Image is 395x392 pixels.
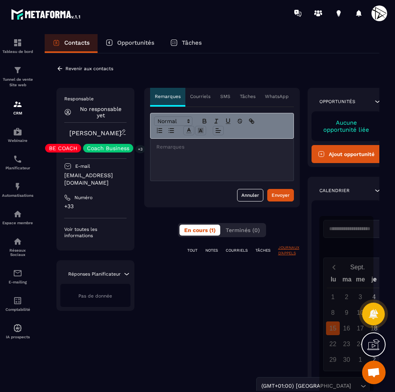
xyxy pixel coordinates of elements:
[367,290,381,304] div: 4
[74,194,92,201] p: Numéro
[64,39,90,46] p: Contacts
[13,127,22,136] img: automations
[11,7,82,21] img: logo
[98,34,162,53] a: Opportunités
[367,353,381,367] div: 2
[13,154,22,164] img: scheduler
[75,163,90,169] p: E-mail
[367,274,381,288] div: je
[312,145,382,163] button: Ajout opportunité
[265,93,289,100] p: WhatsApp
[2,138,33,143] p: Webinaire
[13,209,22,219] img: automations
[2,176,33,203] a: automationsautomationsAutomatisations
[267,189,294,201] button: Envoyer
[155,93,181,100] p: Remarques
[2,49,33,54] p: Tableau de bord
[2,32,33,60] a: formationformationTableau de bord
[13,237,22,246] img: social-network
[319,119,374,133] p: Aucune opportunité liée
[2,94,33,121] a: formationformationCRM
[2,248,33,257] p: Réseaux Sociaux
[65,66,113,71] p: Revenir aux contacts
[184,227,216,233] span: En cours (1)
[190,93,210,100] p: Courriels
[68,271,121,277] p: Réponses Planificateur
[13,182,22,191] img: automations
[87,145,129,151] p: Coach Business
[255,248,270,253] p: TÂCHES
[226,227,260,233] span: Terminés (0)
[2,149,33,176] a: schedulerschedulerPlanificateur
[2,280,33,284] p: E-mailing
[2,77,33,88] p: Tunnel de vente Site web
[13,296,22,305] img: accountant
[64,226,127,239] p: Voir toutes les informations
[13,269,22,278] img: email
[182,39,202,46] p: Tâches
[13,100,22,109] img: formation
[179,225,220,236] button: En cours (1)
[117,39,154,46] p: Opportunités
[226,248,248,253] p: COURRIELS
[45,34,98,53] a: Contacts
[2,231,33,263] a: social-networksocial-networkRéseaux Sociaux
[272,191,290,199] div: Envoyer
[205,248,218,253] p: NOTES
[2,290,33,318] a: accountantaccountantComptabilité
[2,60,33,94] a: formationformationTunnel de vente Site web
[2,111,33,115] p: CRM
[162,34,210,53] a: Tâches
[2,203,33,231] a: automationsautomationsEspace membre
[2,221,33,225] p: Espace membre
[69,129,121,137] a: [PERSON_NAME]
[2,166,33,170] p: Planificateur
[75,106,127,118] p: No responsable yet
[2,263,33,290] a: emailemailE-mailing
[2,193,33,198] p: Automatisations
[2,335,33,339] p: IA prospects
[13,323,22,333] img: automations
[13,65,22,75] img: formation
[187,248,197,253] p: TOUT
[362,361,386,384] div: Ouvrir le chat
[78,293,112,299] span: Pas de donnée
[319,187,350,194] p: Calendrier
[237,189,263,201] button: Annuler
[135,145,145,153] p: +3
[221,225,265,236] button: Terminés (0)
[2,121,33,149] a: automationsautomationsWebinaire
[259,382,353,390] span: (GMT+01:00) [GEOGRAPHIC_DATA]
[64,203,127,210] p: +33
[319,98,355,105] p: Opportunités
[64,172,127,187] p: [EMAIL_ADDRESS][DOMAIN_NAME]
[64,96,127,102] p: Responsable
[240,93,255,100] p: Tâches
[13,38,22,47] img: formation
[220,93,230,100] p: SMS
[2,307,33,312] p: Comptabilité
[49,145,77,151] p: BE COACH
[278,245,299,256] p: JOURNAUX D'APPELS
